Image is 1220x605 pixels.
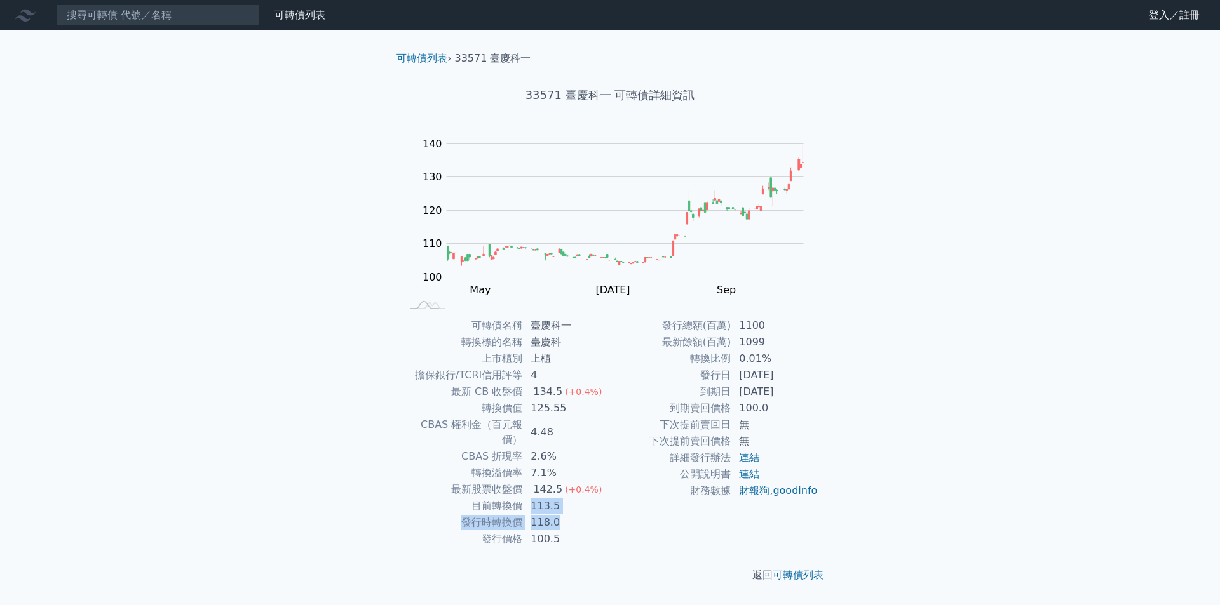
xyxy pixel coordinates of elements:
td: 發行價格 [402,531,523,547]
td: 下次提前賣回日 [610,416,731,433]
li: 33571 臺慶科一 [455,51,531,66]
td: 公開說明書 [610,466,731,482]
div: 134.5 [531,384,565,399]
td: 125.55 [523,400,610,416]
td: 臺慶科 [523,334,610,350]
td: 擔保銀行/TCRI信用評等 [402,367,523,383]
td: 最新股票收盤價 [402,481,523,498]
li: › [396,51,451,66]
td: 7.1% [523,465,610,481]
g: Chart [416,138,823,296]
span: (+0.4%) [565,387,602,397]
td: 最新餘額(百萬) [610,334,731,350]
td: 轉換溢價率 [402,465,523,481]
tspan: 110 [423,237,442,249]
a: 連結 [739,468,759,480]
td: 發行時轉換價 [402,514,523,531]
td: 118.0 [523,514,610,531]
td: 100.0 [731,400,818,416]
td: 轉換價值 [402,400,523,416]
a: 財報狗 [739,484,769,496]
tspan: 100 [423,271,442,283]
td: 發行日 [610,367,731,383]
td: 0.01% [731,350,818,367]
tspan: May [470,284,491,296]
td: 1099 [731,334,818,350]
a: 可轉債列表 [396,52,447,64]
td: 財務數據 [610,482,731,499]
tspan: [DATE] [595,284,630,296]
a: goodinfo [773,484,817,496]
td: 轉換比例 [610,350,731,367]
tspan: 130 [423,171,442,183]
td: 無 [731,433,818,449]
td: 2.6% [523,448,610,465]
tspan: 140 [423,138,442,150]
td: 目前轉換價 [402,498,523,514]
td: 上櫃 [523,350,610,367]
td: 可轉債名稱 [402,317,523,334]
tspan: Sep [717,284,736,296]
td: , [731,482,818,499]
td: 上市櫃別 [402,350,523,367]
a: 可轉債列表 [773,569,823,581]
p: 返回 [386,568,834,583]
td: 無 [731,416,818,433]
td: CBAS 折現率 [402,448,523,465]
td: 轉換標的名稱 [402,334,523,350]
a: 可轉債列表 [274,9,325,21]
span: (+0.4%) [565,484,602,495]
td: CBAS 權利金（百元報價） [402,416,523,448]
td: [DATE] [731,367,818,383]
a: 連結 [739,451,759,463]
input: 搜尋可轉債 代號／名稱 [56,4,259,26]
div: 142.5 [531,482,565,497]
td: 113.5 [523,498,610,514]
td: 4.48 [523,416,610,448]
td: 100.5 [523,531,610,547]
td: [DATE] [731,383,818,400]
td: 下次提前賣回價格 [610,433,731,449]
a: 登入／註冊 [1139,5,1210,25]
tspan: 120 [423,204,442,216]
td: 最新 CB 收盤價 [402,383,523,400]
td: 4 [523,367,610,383]
td: 1100 [731,317,818,334]
td: 臺慶科一 [523,317,610,334]
td: 發行總額(百萬) [610,317,731,334]
td: 到期日 [610,383,731,400]
td: 到期賣回價格 [610,400,731,416]
td: 詳細發行辦法 [610,449,731,466]
h1: 33571 臺慶科一 可轉債詳細資訊 [386,86,834,104]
